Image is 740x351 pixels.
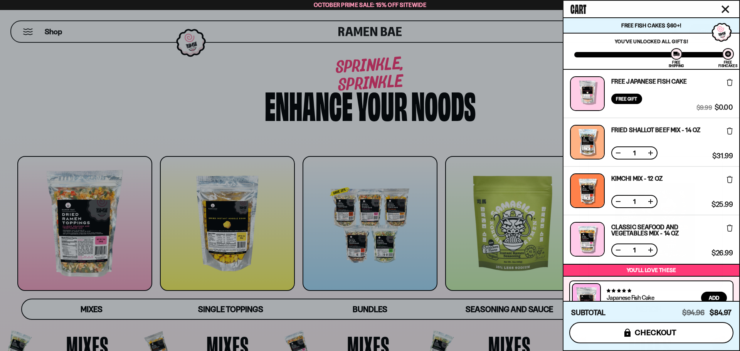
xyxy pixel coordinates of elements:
span: 1 [628,150,641,156]
span: $31.99 [712,153,733,160]
a: Classic Seafood and Vegetables Mix - 14 OZ [611,224,709,236]
button: Close cart [720,3,731,15]
span: $9.99 [696,104,712,111]
button: checkout [569,322,733,343]
div: Free Gift [611,94,642,104]
span: Free Fish Cakes $60+! [621,22,681,29]
span: 1 [628,198,641,205]
h4: Subtotal [571,309,605,317]
span: $0.00 [715,104,733,111]
a: Kimchi Mix - 12 OZ [611,175,663,181]
button: Add [701,292,727,304]
div: Free Fishcakes [718,60,737,67]
span: $26.99 [711,250,733,257]
span: Cart [570,0,586,16]
p: You’ll love these [565,267,737,274]
span: checkout [635,328,677,337]
span: $25.99 [711,201,733,208]
span: Add [709,295,719,301]
a: Free Japanese Fish Cake [611,78,687,84]
a: Japanese Fish Cake [607,294,654,301]
span: $94.96 [682,308,705,317]
span: October Prime Sale: 15% off Sitewide [314,1,426,8]
span: 4.77 stars [607,288,631,293]
span: 1 [628,247,641,253]
a: Fried Shallot Beef Mix - 14 OZ [611,127,700,133]
p: You've unlocked all gifts! [574,38,728,44]
div: Free Shipping [669,60,684,67]
span: $84.97 [710,308,732,317]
